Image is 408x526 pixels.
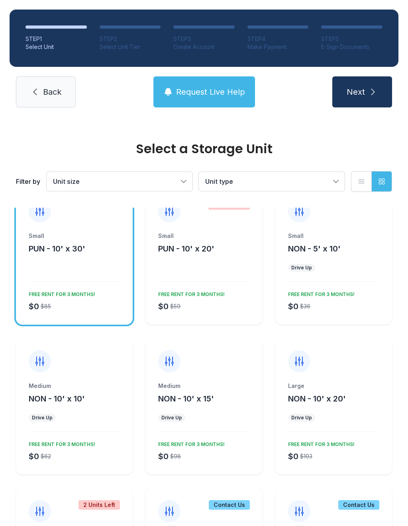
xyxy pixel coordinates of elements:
[29,393,85,404] button: NON - 10' x 10'
[29,394,85,403] span: NON - 10' x 10'
[158,451,169,462] div: $0
[176,86,245,97] span: Request Live Help
[100,35,161,43] div: STEP 2
[158,382,249,390] div: Medium
[155,438,225,448] div: FREE RENT FOR 3 MONTHS!
[300,302,310,310] div: $36
[158,244,214,253] span: PUN - 10' x 20'
[158,232,249,240] div: Small
[170,302,180,310] div: $59
[291,265,312,271] div: Drive Up
[285,288,355,298] div: FREE RENT FOR 3 MONTHS!
[199,172,345,191] button: Unit type
[288,244,341,253] span: NON - 5' x 10'
[205,177,233,185] span: Unit type
[247,43,309,51] div: Make Payment
[25,438,95,448] div: FREE RENT FOR 3 MONTHS!
[158,394,214,403] span: NON - 10' x 15'
[29,244,85,253] span: PUN - 10' x 30'
[300,452,312,460] div: $103
[29,243,85,254] button: PUN - 10' x 30'
[16,177,40,186] div: Filter by
[209,500,250,510] div: Contact Us
[173,35,235,43] div: STEP 3
[321,35,382,43] div: STEP 5
[25,43,87,51] div: Select Unit
[29,382,120,390] div: Medium
[338,500,379,510] div: Contact Us
[247,35,309,43] div: STEP 4
[43,86,61,97] span: Back
[29,451,39,462] div: $0
[161,415,182,421] div: Drive Up
[285,438,355,448] div: FREE RENT FOR 3 MONTHS!
[170,452,181,460] div: $98
[288,451,298,462] div: $0
[321,43,382,51] div: E-Sign Documents
[347,86,365,97] span: Next
[288,232,379,240] div: Small
[25,35,87,43] div: STEP 1
[155,288,225,298] div: FREE RENT FOR 3 MONTHS!
[29,232,120,240] div: Small
[100,43,161,51] div: Select Unit Tier
[78,500,120,510] div: 2 Units Left
[288,382,379,390] div: Large
[288,393,346,404] button: NON - 10' x 20'
[47,172,192,191] button: Unit size
[53,177,80,185] span: Unit size
[291,415,312,421] div: Drive Up
[41,452,51,460] div: $62
[158,243,214,254] button: PUN - 10' x 20'
[25,288,95,298] div: FREE RENT FOR 3 MONTHS!
[158,301,169,312] div: $0
[173,43,235,51] div: Create Account
[288,243,341,254] button: NON - 5' x 10'
[29,301,39,312] div: $0
[41,302,51,310] div: $85
[16,142,392,155] div: Select a Storage Unit
[32,415,53,421] div: Drive Up
[288,301,298,312] div: $0
[288,394,346,403] span: NON - 10' x 20'
[158,393,214,404] button: NON - 10' x 15'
